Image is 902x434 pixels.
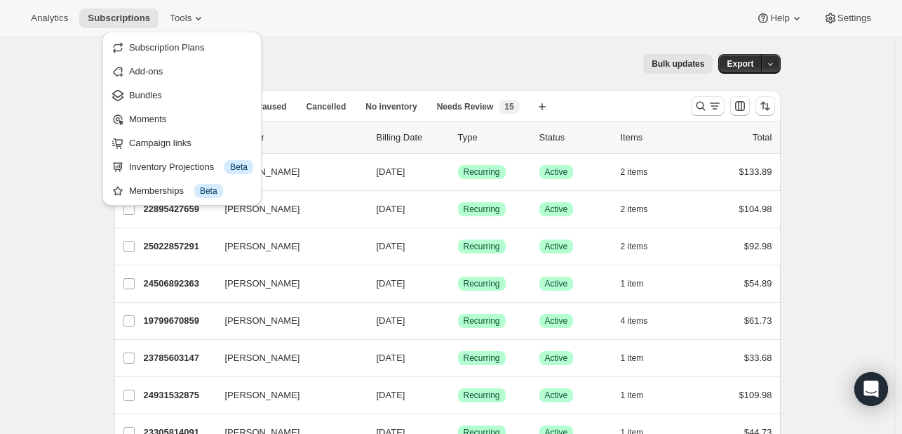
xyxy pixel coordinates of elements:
span: 2 items [621,166,648,178]
span: Recurring [464,353,500,364]
span: 2 items [621,241,648,252]
span: Active [545,278,568,289]
button: 1 item [621,274,659,294]
span: Paused [257,101,287,112]
div: Open Intercom Messenger [854,372,888,406]
button: Analytics [22,8,76,28]
button: 4 items [621,311,664,331]
button: Bundles [107,84,257,106]
span: Recurring [464,204,500,215]
div: 19799670859[PERSON_NAME][DATE]SuccessRecurringSuccessActive4 items$61.73 [144,311,772,331]
button: Bulk updates [643,54,713,74]
span: Recurring [464,278,500,289]
span: 1 item [621,278,644,289]
span: [DATE] [377,241,405,251]
span: $61.73 [744,315,772,326]
button: Add-ons [107,60,257,82]
span: $133.89 [739,166,772,177]
span: 15 [504,101,513,112]
span: [DATE] [377,353,405,363]
span: Cancelled [307,101,346,112]
button: [PERSON_NAME] [217,198,357,221]
button: [PERSON_NAME] [217,272,357,295]
button: Settings [815,8,880,28]
span: Active [545,204,568,215]
button: [PERSON_NAME] [217,235,357,258]
button: Moments [107,107,257,130]
button: [PERSON_NAME] [217,310,357,332]
button: Subscription Plans [107,36,257,58]
span: [DATE] [377,315,405,326]
button: 1 item [621,348,659,368]
button: Customize table column order and visibility [730,96,750,116]
div: Inventory Projections [129,160,253,174]
span: [PERSON_NAME] [225,277,300,291]
p: Total [753,131,772,145]
button: [PERSON_NAME] [217,347,357,369]
span: Beta [230,162,248,173]
button: Help [748,8,812,28]
span: Settings [837,13,871,24]
span: [PERSON_NAME] [225,351,300,365]
span: Campaign links [129,138,191,148]
p: 23785603147 [144,351,214,365]
span: $109.98 [739,390,772,400]
span: Bundles [129,90,162,100]
p: 19799670859 [144,314,214,328]
p: Customer [225,131,365,145]
button: 1 item [621,386,659,405]
span: [DATE] [377,204,405,214]
div: 22895427659[PERSON_NAME][DATE]SuccessRecurringSuccessActive2 items$104.98 [144,199,772,219]
span: Active [545,353,568,364]
span: Add-ons [129,66,163,77]
button: Memberships [107,179,257,202]
span: Subscriptions [88,13,150,24]
span: Active [545,390,568,401]
span: Analytics [31,13,68,24]
div: Items [621,131,691,145]
button: Sort the results [755,96,775,116]
p: 24506892363 [144,277,214,291]
span: [DATE] [377,390,405,400]
span: [PERSON_NAME] [225,314,300,328]
span: No inventory [365,101,417,112]
button: 2 items [621,162,664,182]
span: Needs Review [437,101,494,112]
button: 2 items [621,237,664,256]
span: Moments [129,114,166,124]
button: Tools [161,8,214,28]
span: Tools [170,13,191,24]
span: Recurring [464,315,500,327]
div: Memberships [129,184,253,198]
p: Status [539,131,610,145]
span: $92.98 [744,241,772,251]
span: Help [770,13,789,24]
button: [PERSON_NAME] [217,161,357,183]
span: $54.89 [744,278,772,289]
span: Beta [200,185,217,197]
span: 2 items [621,204,648,215]
p: 25022857291 [144,239,214,254]
span: [DATE] [377,278,405,289]
span: Active [545,315,568,327]
button: Inventory Projections [107,155,257,178]
span: Active [545,241,568,252]
button: [PERSON_NAME] [217,384,357,407]
button: Subscriptions [79,8,159,28]
span: [PERSON_NAME] [225,388,300,402]
span: Recurring [464,166,500,178]
span: Active [545,166,568,178]
span: Bulk updates [652,58,704,70]
div: 24931532875[PERSON_NAME][DATE]SuccessRecurringSuccessActive1 item$109.98 [144,386,772,405]
span: 4 items [621,315,648,327]
p: Billing Date [377,131,447,145]
span: $104.98 [739,204,772,214]
button: Create new view [531,97,553,117]
span: [DATE] [377,166,405,177]
button: Campaign links [107,131,257,154]
span: [PERSON_NAME] [225,239,300,254]
button: 2 items [621,199,664,219]
div: 23785603147[PERSON_NAME][DATE]SuccessRecurringSuccessActive1 item$33.68 [144,348,772,368]
span: Recurring [464,241,500,252]
span: Export [727,58,753,70]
